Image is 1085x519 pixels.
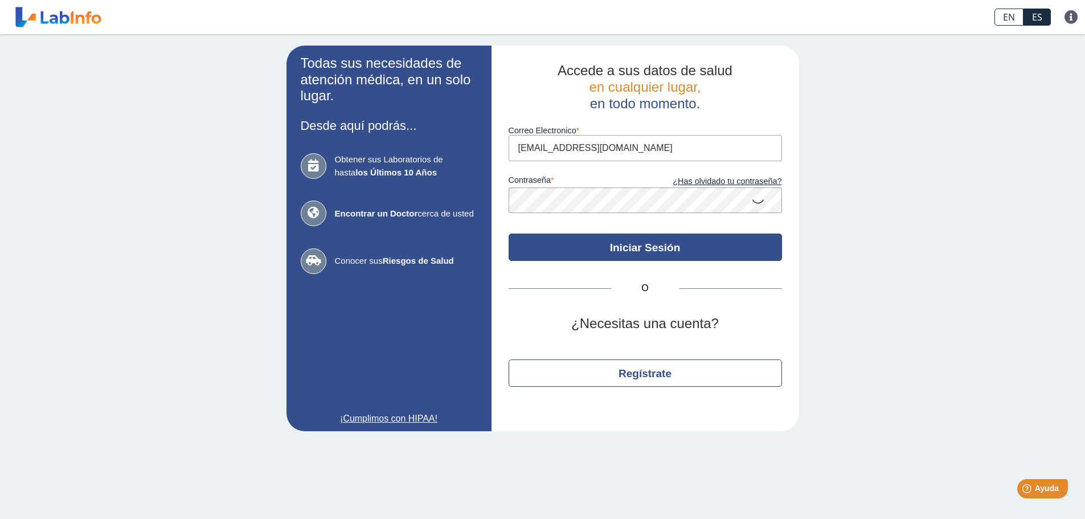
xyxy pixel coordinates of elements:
span: Conocer sus [335,255,477,268]
h2: Todas sus necesidades de atención médica, en un solo lugar. [301,55,477,104]
span: en cualquier lugar, [589,79,701,95]
span: Obtener sus Laboratorios de hasta [335,153,477,179]
button: Iniciar Sesión [509,234,782,261]
a: ES [1023,9,1051,26]
iframe: Help widget launcher [984,475,1072,506]
a: ¿Has olvidado tu contraseña? [645,175,782,188]
b: los Últimos 10 Años [355,167,437,177]
span: Accede a sus datos de salud [558,63,732,78]
b: Encontrar un Doctor [335,209,418,218]
label: contraseña [509,175,645,188]
h2: ¿Necesitas una cuenta? [509,316,782,332]
label: Correo Electronico [509,126,782,135]
span: en todo momento. [590,96,700,111]
a: ¡Cumplimos con HIPAA! [301,412,477,426]
button: Regístrate [509,359,782,387]
span: O [611,281,679,295]
a: EN [994,9,1023,26]
b: Riesgos de Salud [383,256,454,265]
span: cerca de usted [335,207,477,220]
h3: Desde aquí podrás... [301,118,477,133]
